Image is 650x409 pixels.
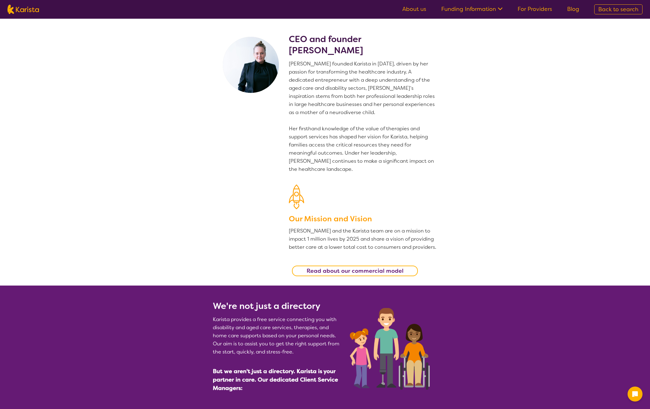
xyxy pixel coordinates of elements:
a: Blog [567,5,579,13]
a: For Providers [518,5,552,13]
h3: Our Mission and Vision [289,213,437,224]
img: Karista logo [7,5,39,14]
a: About us [402,5,426,13]
p: [PERSON_NAME] founded Karista in [DATE], driven by her passion for transforming the healthcare in... [289,60,437,173]
p: [PERSON_NAME] and the Karista team are on a mission to impact 1 million lives by 2025 and share a... [289,227,437,251]
img: Our Mission [289,185,304,209]
span: But we aren't just a directory. Karista is your partner in care. Our dedicated Client Service Man... [213,368,338,392]
a: Funding Information [441,5,503,13]
p: Karista provides a free service connecting you with disability and aged care services, therapies,... [213,315,342,356]
img: Participants [350,308,430,390]
a: Back to search [594,4,643,14]
h2: We're not just a directory [213,301,342,312]
b: Read about our commercial model [307,267,404,275]
span: Back to search [598,6,638,13]
h2: CEO and founder [PERSON_NAME] [289,34,437,56]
